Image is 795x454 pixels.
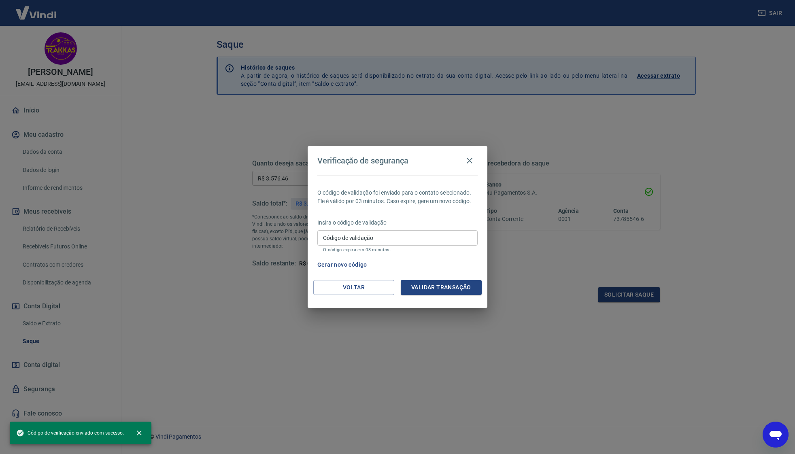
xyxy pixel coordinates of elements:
[317,189,478,206] p: O código de validação foi enviado para o contato selecionado. Ele é válido por 03 minutos. Caso e...
[317,219,478,227] p: Insira o código de validação
[313,280,394,295] button: Voltar
[130,424,148,442] button: close
[401,280,482,295] button: Validar transação
[323,247,472,252] p: O código expira em 03 minutos.
[763,422,789,448] iframe: Botão para abrir a janela de mensagens
[317,156,408,165] h4: Verificação de segurança
[314,257,370,272] button: Gerar novo código
[16,429,124,437] span: Código de verificação enviado com sucesso.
